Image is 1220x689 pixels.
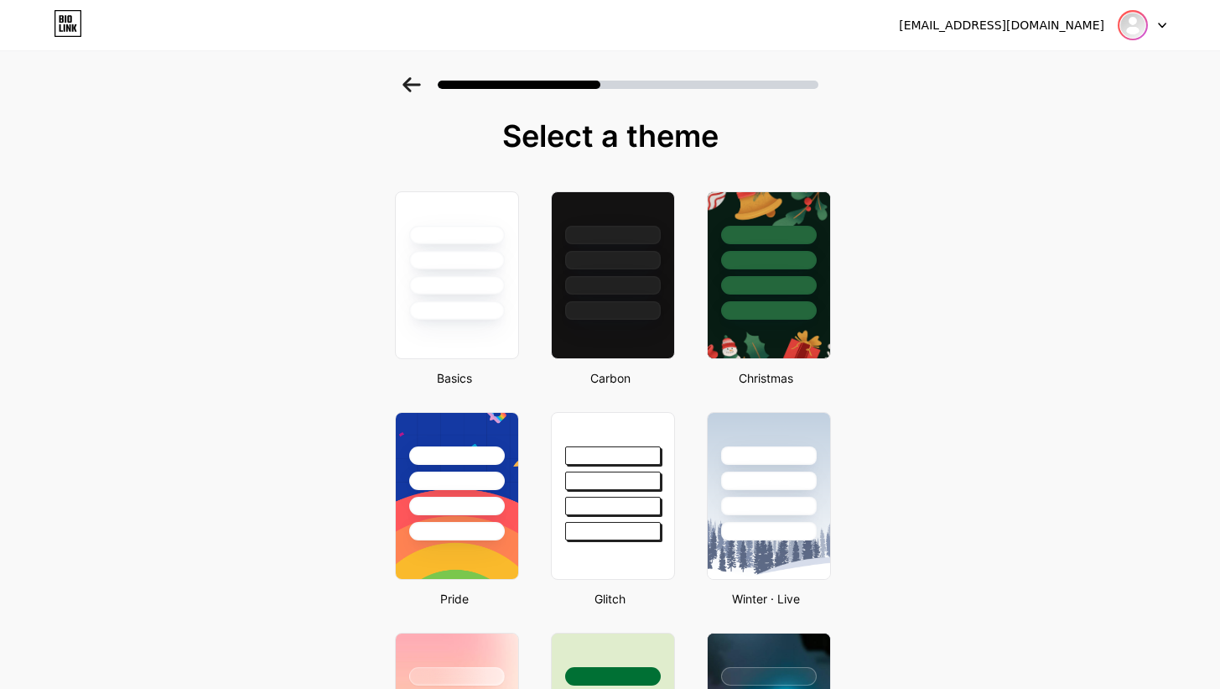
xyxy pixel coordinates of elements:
div: Christmas [702,369,831,387]
div: Glitch [546,590,675,608]
div: Basics [390,369,519,387]
div: Select a theme [388,119,833,153]
div: [EMAIL_ADDRESS][DOMAIN_NAME] [899,17,1104,34]
img: eduvidtutoring [1119,12,1146,39]
div: Carbon [546,369,675,387]
div: Pride [390,590,519,608]
div: Winter · Live [702,590,831,608]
